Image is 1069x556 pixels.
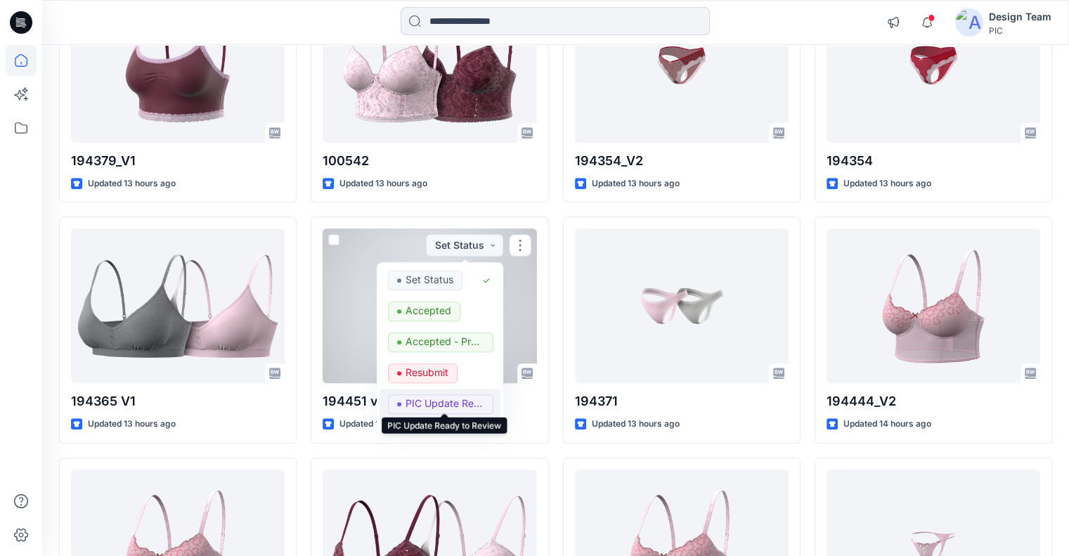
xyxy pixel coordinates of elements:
p: Updated 13 hours ago [88,176,176,191]
p: Updated 13 hours ago [339,417,427,432]
p: 194365 V1 [71,392,285,411]
p: PIC Update Ready to Review [406,394,484,413]
p: Updated 13 hours ago [88,417,176,432]
p: Set Status [406,271,453,289]
p: 194444_V2 [827,392,1040,411]
p: 194354_V2 [575,151,789,171]
p: 194371 [575,392,789,411]
div: PIC [989,25,1051,36]
img: avatar [955,8,983,37]
a: 194371 [575,228,789,383]
p: Updated 13 hours ago [843,176,931,191]
p: 194354 [827,151,1040,171]
a: 194365 V1 [71,228,285,383]
p: Accepted - Proceed to Retailer SZ [406,332,484,351]
p: 194379_V1 [71,151,285,171]
p: Updated 13 hours ago [592,176,680,191]
div: Design Team [989,8,1051,25]
a: 194451 v2 [323,228,536,383]
p: 100542 [323,151,536,171]
p: Updated 13 hours ago [592,417,680,432]
p: Updated 13 hours ago [339,176,427,191]
p: Updated 14 hours ago [843,417,931,432]
p: Hold [406,425,427,444]
p: 194451 v2 [323,392,536,411]
p: Resubmit [406,363,448,382]
a: 194444_V2 [827,228,1040,383]
p: Accepted [406,302,451,320]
